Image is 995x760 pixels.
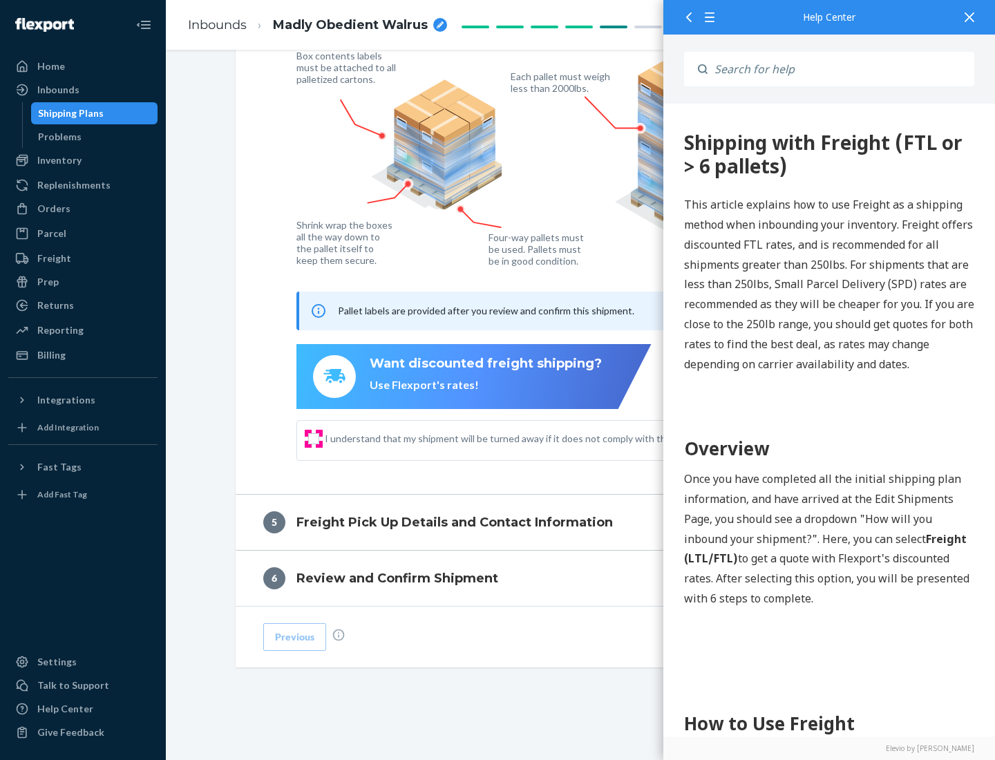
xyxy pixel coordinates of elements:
a: Inventory [8,149,158,171]
div: Billing [37,348,66,362]
figcaption: Box contents labels must be attached to all palletized cartons. [296,50,399,85]
p: Once you have completed all the initial shipping plan information, and have arrived at the Edit S... [21,365,311,505]
div: Give Feedback [37,725,104,739]
img: Flexport logo [15,18,74,32]
a: Orders [8,198,158,220]
a: Settings [8,651,158,673]
button: Integrations [8,389,158,411]
a: Problems [31,126,158,148]
div: Add Integration [37,421,99,433]
a: Elevio by [PERSON_NAME] [684,743,974,753]
a: Add Integration [8,417,158,439]
div: Reporting [37,323,84,337]
span: Madly Obedient Walrus [273,17,428,35]
div: Replenishments [37,178,111,192]
div: Shipping Plans [38,106,104,120]
div: Home [37,59,65,73]
a: Returns [8,294,158,316]
div: Prep [37,275,59,289]
a: Inbounds [8,79,158,101]
h1: Overview [21,332,311,359]
a: Inbounds [188,17,247,32]
input: Search [708,52,974,86]
input: I understand that my shipment will be turned away if it does not comply with the above guidelines. [308,433,319,444]
button: Give Feedback [8,721,158,743]
div: 5 [263,511,285,533]
a: Shipping Plans [31,102,158,124]
span: Pallet labels are provided after you review and confirm this shipment. [338,305,634,316]
div: Help Center [684,12,974,22]
button: 5Freight Pick Up Details and Contact Information [236,495,927,550]
p: This article explains how to use Freight as a shipping method when inbounding your inventory. Fre... [21,91,311,270]
a: Replenishments [8,174,158,196]
a: Home [8,55,158,77]
a: Reporting [8,319,158,341]
a: Billing [8,344,158,366]
figcaption: Each pallet must weigh less than 2000lbs. [511,70,614,94]
h4: Review and Confirm Shipment [296,569,498,587]
div: Problems [38,130,82,144]
h4: Freight Pick Up Details and Contact Information [296,513,613,531]
div: 360 Shipping with Freight (FTL or > 6 pallets) [21,28,311,74]
div: Want discounted freight shipping? [370,355,602,373]
figcaption: Four-way pallets must be used. Pallets must be in good condition. [489,231,585,267]
div: Settings [37,655,77,669]
div: Integrations [37,393,95,407]
span: I understand that my shipment will be turned away if it does not comply with the above guidelines. [325,432,854,446]
div: Freight [37,251,71,265]
button: Close Navigation [130,11,158,39]
button: 6Review and Confirm Shipment [236,551,927,606]
div: Talk to Support [37,678,109,692]
div: Inbounds [37,83,79,97]
h1: How to Use Freight [21,607,311,634]
div: Use Flexport's rates! [370,377,602,393]
a: Freight [8,247,158,269]
a: Talk to Support [8,674,158,696]
div: Help Center [37,702,93,716]
div: 6 [263,567,285,589]
figcaption: Shrink wrap the boxes all the way down to the pallet itself to keep them secure. [296,219,395,266]
a: Parcel [8,222,158,245]
div: Inventory [37,153,82,167]
a: Prep [8,271,158,293]
h2: Step 1: Boxes and Labels [21,647,311,672]
a: Add Fast Tag [8,484,158,506]
button: Fast Tags [8,456,158,478]
div: Add Fast Tag [37,488,87,500]
ol: breadcrumbs [177,5,458,46]
a: Help Center [8,698,158,720]
div: Parcel [37,227,66,240]
button: Previous [263,623,326,651]
div: Orders [37,202,70,216]
div: Fast Tags [37,460,82,474]
div: Returns [37,298,74,312]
